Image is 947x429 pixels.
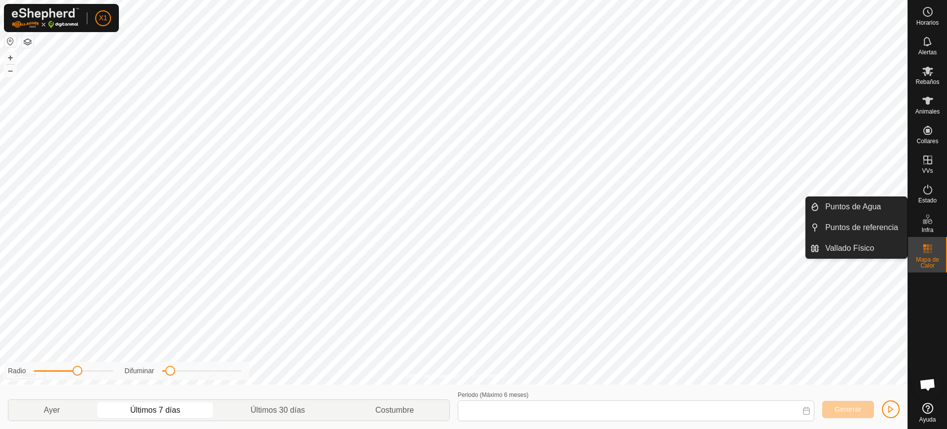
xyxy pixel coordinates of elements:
font: Alertas [918,49,937,56]
span: Generar [835,405,862,413]
li: Vallado Físico [806,238,907,258]
button: Restablecer Mapa [4,36,16,47]
font: Horarios [916,19,939,26]
button: Generar [822,401,874,418]
a: Política de Privacidad [403,372,460,381]
a: Puntos de Agua [819,197,907,217]
span: Costumbre [375,404,414,416]
div: Chat abierto [913,370,943,399]
label: Difuminar [125,366,154,376]
font: VVs [922,167,933,174]
li: Puntos de referencia [806,218,907,237]
button: Capas del Mapa [22,36,34,48]
a: Puntos de referencia [819,218,907,237]
span: Últimos 30 días [251,404,305,416]
font: Puntos de referencia [825,223,898,232]
a: Contáctenos [472,372,505,381]
font: + [8,52,13,63]
label: Periodo (Máximo 6 meses) [458,391,528,398]
li: Puntos de Agua [806,197,907,217]
font: Ayuda [919,416,936,423]
font: Collares [916,138,938,145]
font: Rebaños [915,78,939,85]
img: Logotipo de Gallagher [12,8,79,28]
a: Ayuda [908,399,947,427]
font: Estado [918,197,937,204]
span: Últimos 7 días [130,404,180,416]
font: Vallado Físico [825,244,874,252]
button: + [4,52,16,64]
font: Infra [921,227,933,234]
font: – [8,65,13,76]
a: Vallado Físico [819,238,907,258]
button: – [4,65,16,77]
font: Contáctenos [472,373,505,380]
font: Puntos de Agua [825,202,881,211]
font: Animales [915,108,940,115]
font: Mapa de Calor [916,256,939,269]
font: X1 [99,14,107,22]
font: Política de Privacidad [403,373,460,380]
span: Ayer [44,404,60,416]
label: Radio [8,366,26,376]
